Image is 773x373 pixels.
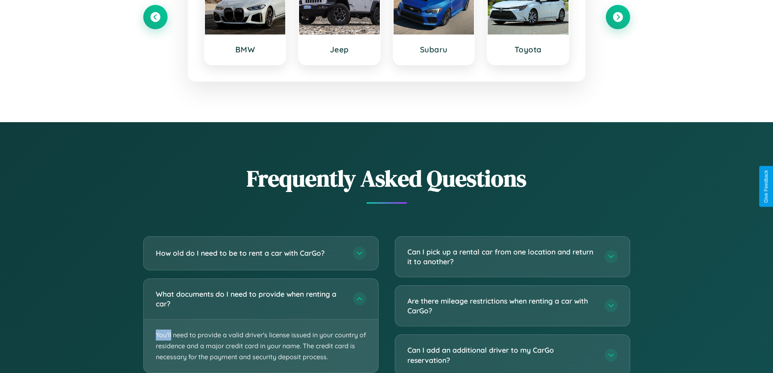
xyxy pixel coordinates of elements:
div: Give Feedback [763,170,769,203]
h3: BMW [213,45,278,54]
h3: Are there mileage restrictions when renting a car with CarGo? [407,296,596,316]
h2: Frequently Asked Questions [143,163,630,194]
h3: How old do I need to be to rent a car with CarGo? [156,248,345,258]
h3: Can I add an additional driver to my CarGo reservation? [407,345,596,365]
h3: Subaru [402,45,466,54]
h3: Can I pick up a rental car from one location and return it to another? [407,247,596,267]
h3: Jeep [307,45,372,54]
h3: Toyota [496,45,560,54]
p: You'll need to provide a valid driver's license issued in your country of residence and a major c... [144,319,378,373]
h3: What documents do I need to provide when renting a car? [156,289,345,309]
